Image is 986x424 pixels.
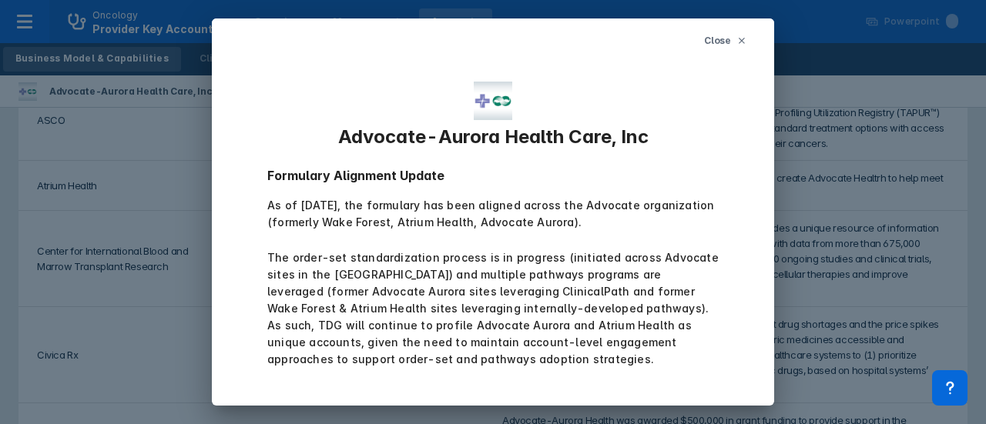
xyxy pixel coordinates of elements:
button: Close [695,28,756,54]
p: Formulary Alignment Update [267,166,719,185]
p: Advocate-Aurora Health Care, Inc [338,126,649,148]
div: As of [DATE], the formulary has been aligned across the Advocate organization (formerly Wake Fore... [267,197,719,231]
div: Contact Support [932,370,968,406]
span: Close [704,34,731,48]
p: The order-set standardization process is in progress (initiated across Advocate sites in the [GEO... [267,197,719,368]
img: advocate-aurora [474,82,512,120]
